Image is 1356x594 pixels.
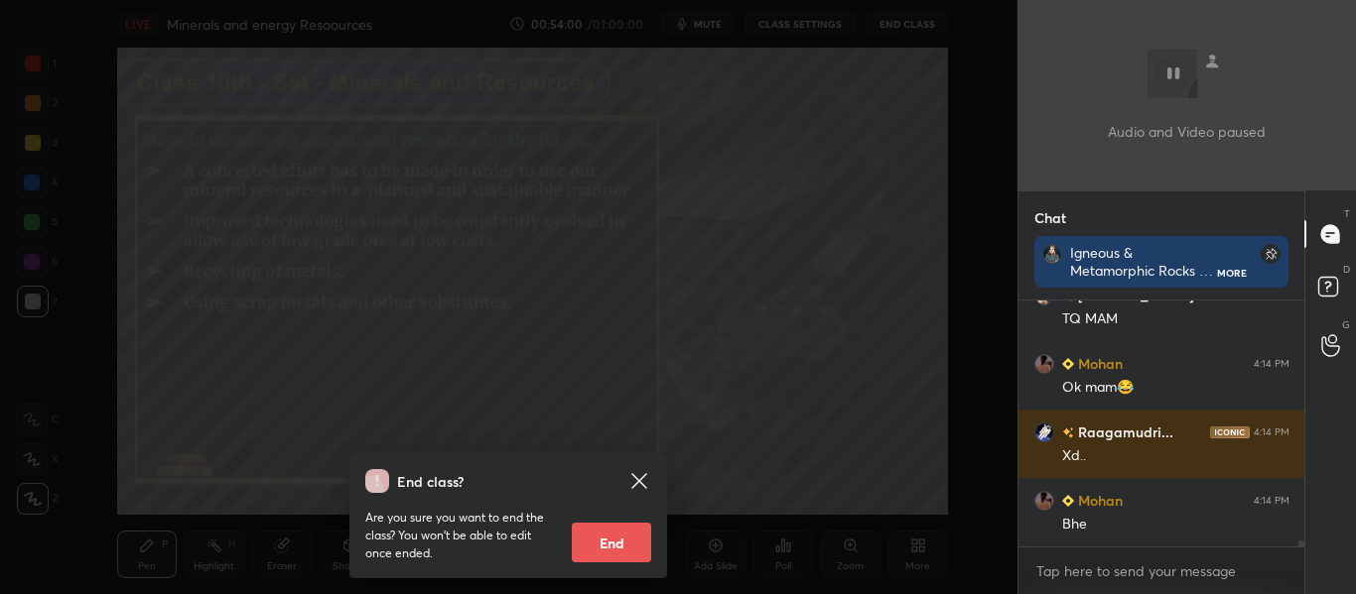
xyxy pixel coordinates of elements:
img: c61daafdcde14636ba7696175d98772d.jpg [1042,244,1062,264]
p: T [1344,206,1350,221]
img: a8b512830ba34d31b12f22539a1bb50d.png [1034,422,1054,442]
p: D [1343,262,1350,277]
h6: Mohan [1074,353,1123,374]
div: 4:14 PM [1254,426,1289,438]
div: 4:14 PM [1254,358,1289,370]
div: Xd.. [1062,446,1289,466]
h6: Mohan [1074,490,1123,511]
img: iconic-dark.1390631f.png [1210,426,1250,438]
div: 4:14 PM [1254,495,1289,507]
button: End [572,523,651,562]
div: Igneous & Metamorphic Rocks – Minerals are found in cracks and joints of rocks. Small deposits ar... [1070,244,1219,280]
div: Bhe [1062,515,1289,535]
img: 6b0fccd259fa47c383fc0b844a333e12.jpg [1034,491,1054,511]
img: Learner_Badge_beginner_1_8b307cf2a0.svg [1062,495,1074,507]
div: Ok mam😂 [1062,378,1289,398]
div: More [1217,266,1247,280]
img: Learner_Badge_beginner_1_8b307cf2a0.svg [1062,358,1074,370]
img: no-rating-badge.077c3623.svg [1062,427,1074,438]
p: Are you sure you want to end the class? You won’t be able to edit once ended. [365,509,556,562]
p: Chat [1018,191,1082,244]
p: Audio and Video paused [1108,121,1266,142]
div: TQ MAM [1062,309,1289,329]
p: G [1342,317,1350,332]
img: 6b0fccd259fa47c383fc0b844a333e12.jpg [1034,354,1054,374]
div: grid [1018,300,1305,546]
h6: Raagamudri... [1074,421,1173,442]
h4: End class? [397,471,464,492]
